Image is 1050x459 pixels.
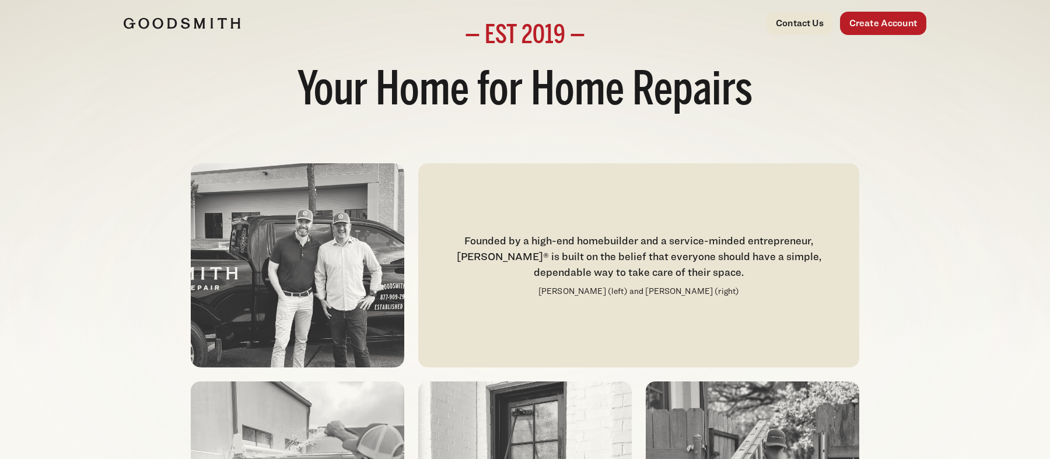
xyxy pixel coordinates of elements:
div: Founded by a high-end homebuilder and a service-minded entrepreneur, [PERSON_NAME]® is built on t... [432,233,845,280]
img: Goodsmith [124,17,240,29]
h1: Your Home for Home Repairs [124,63,926,121]
p: [PERSON_NAME] (left) and [PERSON_NAME] (right) [538,285,739,298]
a: Create Account [840,12,926,35]
a: Contact Us [766,12,833,35]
